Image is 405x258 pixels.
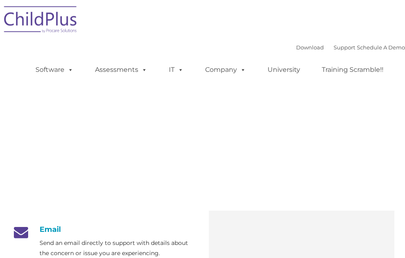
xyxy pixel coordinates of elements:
a: Company [197,62,254,78]
a: IT [161,62,192,78]
font: | [296,44,405,51]
a: Download [296,44,324,51]
a: Software [27,62,82,78]
a: Assessments [87,62,155,78]
a: Training Scramble!! [314,62,392,78]
a: University [259,62,308,78]
a: Schedule A Demo [357,44,405,51]
a: Support [334,44,355,51]
h4: Email [11,225,197,234]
